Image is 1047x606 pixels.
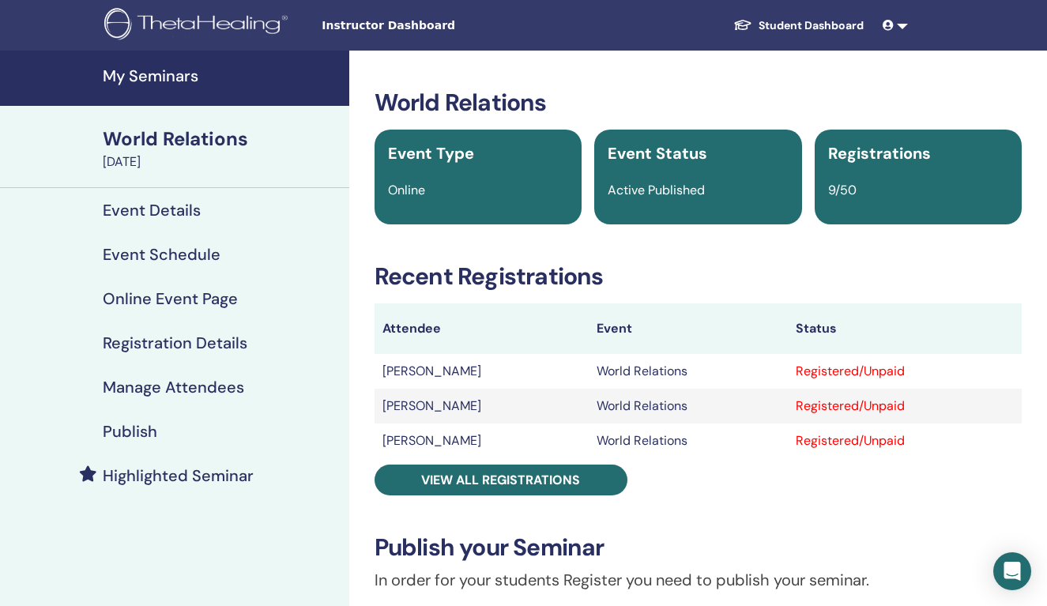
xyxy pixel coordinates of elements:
[103,378,244,397] h4: Manage Attendees
[103,245,220,264] h4: Event Schedule
[375,303,589,354] th: Attendee
[375,354,589,389] td: [PERSON_NAME]
[993,552,1031,590] div: Open Intercom Messenger
[322,17,559,34] span: Instructor Dashboard
[103,466,254,485] h4: Highlighted Seminar
[103,422,157,441] h4: Publish
[375,568,1022,592] p: In order for your students Register you need to publish your seminar.
[375,533,1022,562] h3: Publish your Seminar
[375,423,589,458] td: [PERSON_NAME]
[103,289,238,308] h4: Online Event Page
[375,88,1022,117] h3: World Relations
[796,431,1014,450] div: Registered/Unpaid
[375,465,627,495] a: View all registrations
[589,303,789,354] th: Event
[733,18,752,32] img: graduation-cap-white.svg
[788,303,1022,354] th: Status
[828,182,857,198] span: 9/50
[608,143,707,164] span: Event Status
[388,182,425,198] span: Online
[103,126,340,152] div: World Relations
[589,389,789,423] td: World Relations
[589,423,789,458] td: World Relations
[589,354,789,389] td: World Relations
[721,11,876,40] a: Student Dashboard
[103,333,247,352] h4: Registration Details
[421,472,580,488] span: View all registrations
[103,66,340,85] h4: My Seminars
[375,389,589,423] td: [PERSON_NAME]
[103,152,340,171] div: [DATE]
[796,397,1014,416] div: Registered/Unpaid
[608,182,705,198] span: Active Published
[104,8,293,43] img: logo.png
[828,143,931,164] span: Registrations
[375,262,1022,291] h3: Recent Registrations
[103,201,201,220] h4: Event Details
[796,362,1014,381] div: Registered/Unpaid
[388,143,474,164] span: Event Type
[93,126,349,171] a: World Relations[DATE]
